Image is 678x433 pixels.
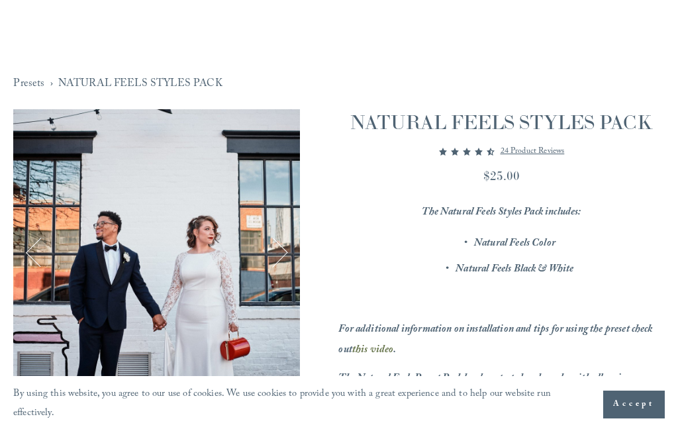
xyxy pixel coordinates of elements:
div: $25.00 [338,167,664,185]
em: Natural Feels Black & White [456,261,573,279]
a: Presets [13,74,44,95]
em: The Natural Feels Styles Pack includes: [422,204,581,222]
em: . [393,342,396,360]
button: Next [256,236,290,269]
span: Accept [613,398,655,411]
img: DSCF5594-1.jpg [13,109,300,396]
h1: NATURAL FEELS STYLES PACK [338,109,664,136]
p: By using this website, you agree to our use of cookies. We use cookies to provide you with a grea... [13,385,590,424]
em: For additional information on installation and tips for using the preset check out [338,321,654,360]
button: Previous [24,236,58,269]
a: this video [352,342,394,360]
span: › [50,74,53,95]
em: The Natural Feels Preset Pack has been tested and works with all major camera bodies. This includ... [338,370,662,409]
a: 24 product reviews [501,144,565,160]
button: Accept [603,391,665,418]
em: Natural Feels Color [474,235,556,253]
a: NATURAL FEELS STYLES PACK [58,74,222,95]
